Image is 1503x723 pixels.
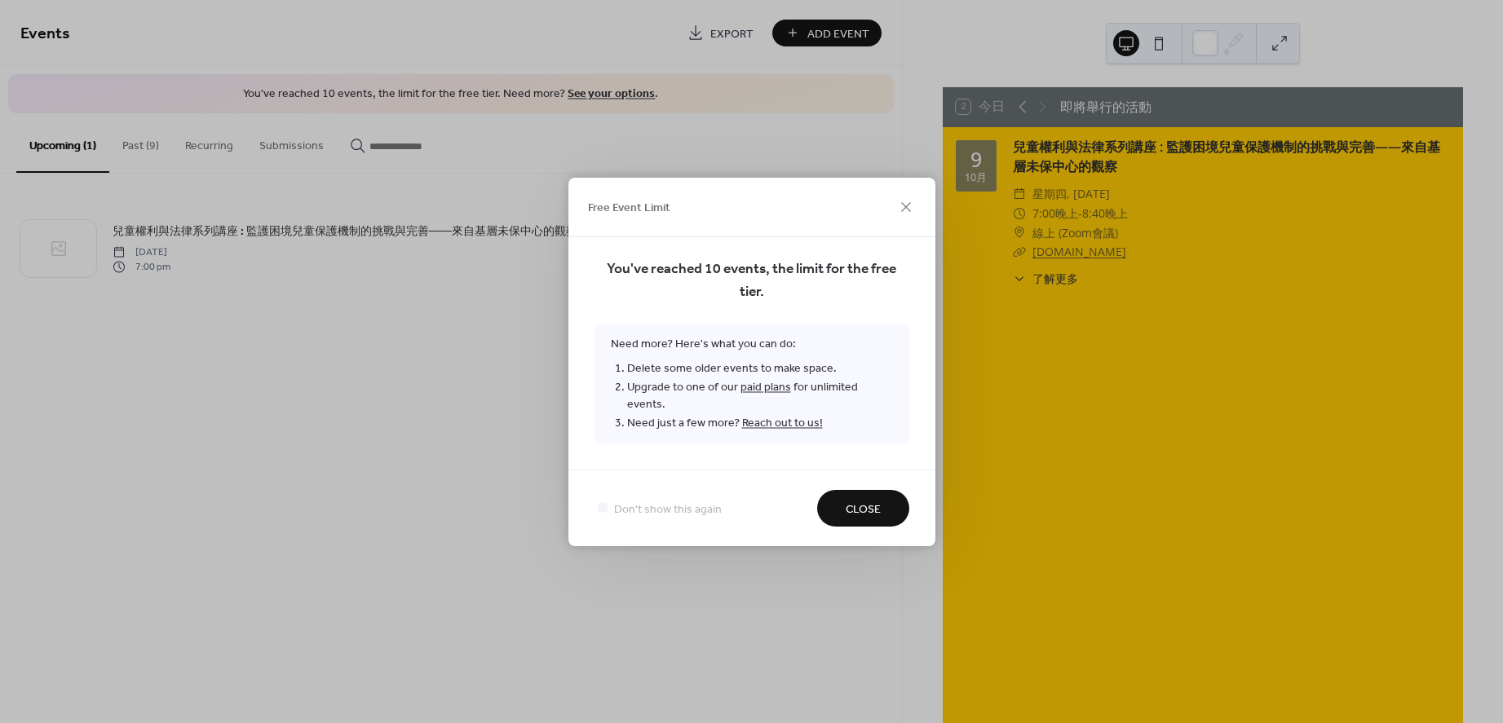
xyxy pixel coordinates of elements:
span: Close [846,500,881,518]
a: paid plans [740,376,791,398]
li: Delete some older events to make space. [627,359,893,377]
li: Need just a few more? [627,413,893,432]
span: Don't show this again [614,500,722,518]
li: Upgrade to one of our for unlimited events. [627,377,893,413]
span: You've reached 10 events, the limit for the free tier. [595,258,909,303]
span: Need more? Here's what you can do: [595,323,909,444]
button: Close [817,490,909,527]
a: Reach out to us! [742,412,823,434]
span: Free Event Limit [588,200,670,217]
